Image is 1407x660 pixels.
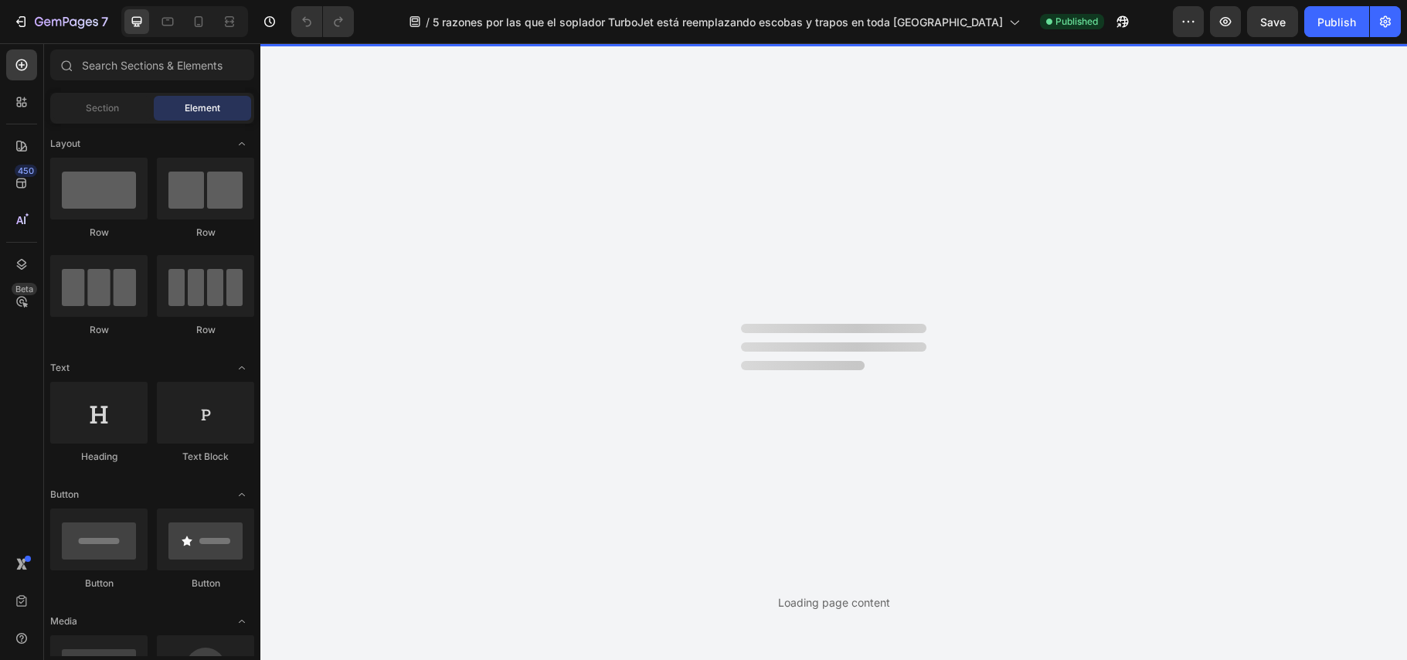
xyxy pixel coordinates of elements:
div: Row [157,226,254,240]
span: Text [50,361,70,375]
span: 5 razones por las que el soplador TurboJet está reemplazando escobas y trapos en toda [GEOGRAPHIC... [433,14,1003,30]
button: 7 [6,6,115,37]
span: Section [86,101,119,115]
div: Loading page content [778,594,890,611]
div: Publish [1317,14,1356,30]
div: Beta [12,283,37,295]
span: Media [50,614,77,628]
div: Row [50,323,148,337]
div: Row [50,226,148,240]
span: Toggle open [229,356,254,380]
span: Save [1260,15,1286,29]
span: Toggle open [229,609,254,634]
button: Save [1247,6,1298,37]
span: Button [50,488,79,502]
span: Toggle open [229,482,254,507]
p: 7 [101,12,108,31]
div: Undo/Redo [291,6,354,37]
span: Element [185,101,220,115]
span: Published [1055,15,1098,29]
div: Row [157,323,254,337]
div: Heading [50,450,148,464]
button: Publish [1304,6,1369,37]
span: Layout [50,137,80,151]
div: Button [157,577,254,590]
div: Text Block [157,450,254,464]
div: Button [50,577,148,590]
div: 450 [15,165,37,177]
span: / [426,14,430,30]
span: Toggle open [229,131,254,156]
input: Search Sections & Elements [50,49,254,80]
